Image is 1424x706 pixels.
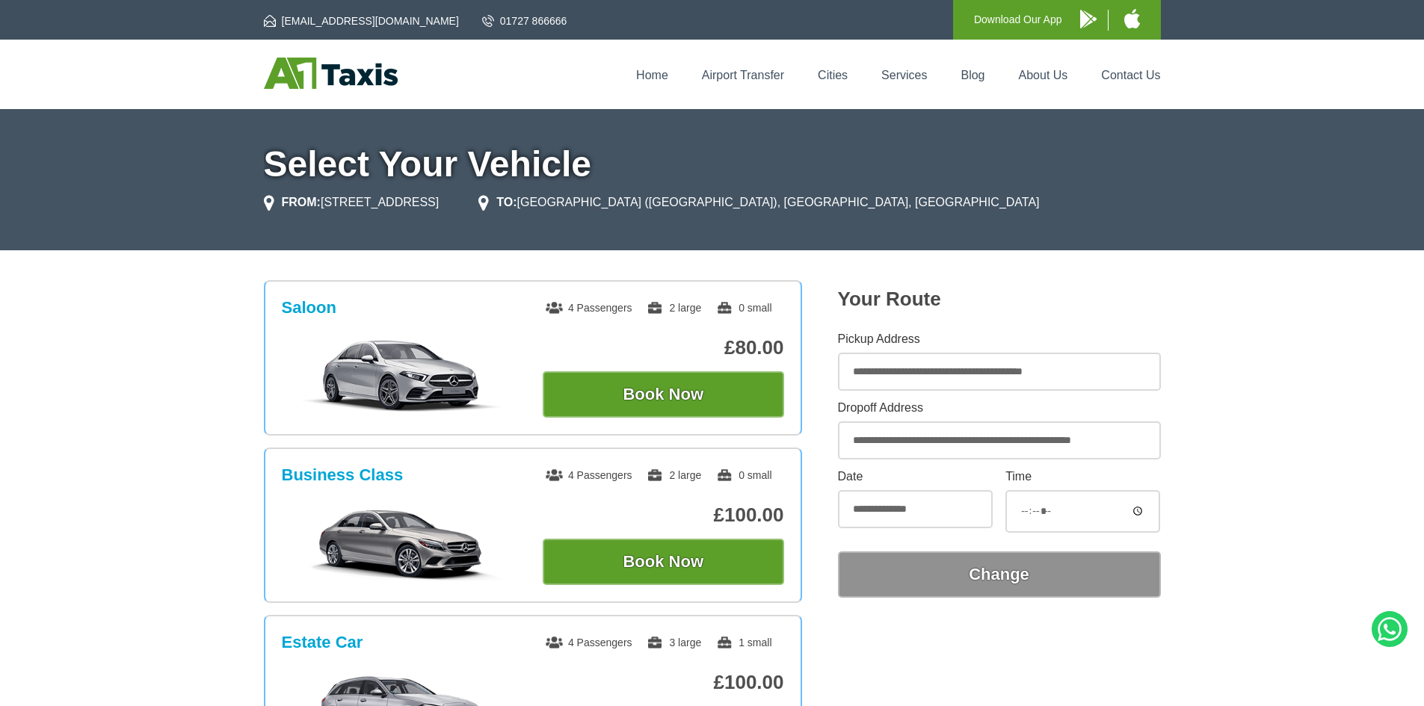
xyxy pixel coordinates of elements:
[543,336,784,359] p: £80.00
[546,302,632,314] span: 4 Passengers
[1019,69,1068,81] a: About Us
[716,637,771,648] span: 1 small
[881,69,927,81] a: Services
[647,302,701,314] span: 2 large
[289,338,514,413] img: Saloon
[838,471,993,483] label: Date
[716,469,771,481] span: 0 small
[838,333,1161,345] label: Pickup Address
[282,633,363,652] h3: Estate Car
[482,13,567,28] a: 01727 866666
[264,13,459,28] a: [EMAIL_ADDRESS][DOMAIN_NAME]
[647,637,701,648] span: 3 large
[282,465,404,485] h3: Business Class
[818,69,848,81] a: Cities
[716,302,771,314] span: 0 small
[543,539,784,585] button: Book Now
[264,146,1161,182] h1: Select Your Vehicle
[282,298,336,318] h3: Saloon
[543,671,784,694] p: £100.00
[546,469,632,481] span: 4 Passengers
[1101,69,1160,81] a: Contact Us
[647,469,701,481] span: 2 large
[838,402,1161,414] label: Dropoff Address
[282,196,321,208] strong: FROM:
[636,69,668,81] a: Home
[264,193,440,211] li: [STREET_ADDRESS]
[702,69,784,81] a: Airport Transfer
[1124,9,1140,28] img: A1 Taxis iPhone App
[961,69,984,81] a: Blog
[838,551,1161,598] button: Change
[546,637,632,648] span: 4 Passengers
[289,506,514,580] img: Business Class
[543,504,784,527] p: £100.00
[264,58,398,89] img: A1 Taxis St Albans LTD
[1005,471,1160,483] label: Time
[1080,10,1097,28] img: A1 Taxis Android App
[478,193,1039,211] li: [GEOGRAPHIC_DATA] ([GEOGRAPHIC_DATA]), [GEOGRAPHIC_DATA], [GEOGRAPHIC_DATA]
[974,10,1062,29] p: Download Our App
[496,196,517,208] strong: TO:
[543,371,784,418] button: Book Now
[838,288,1161,311] h2: Your Route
